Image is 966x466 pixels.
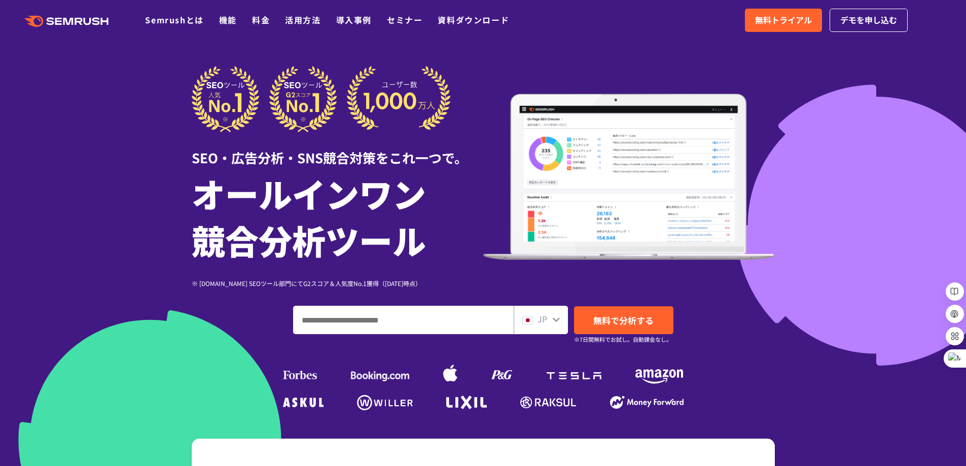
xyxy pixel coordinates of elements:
[538,313,547,325] span: JP
[294,306,513,334] input: ドメイン、キーワードまたはURLを入力してください
[830,9,908,32] a: デモを申し込む
[285,14,320,26] a: 活用方法
[252,14,270,26] a: 料金
[745,9,822,32] a: 無料トライアル
[840,14,897,27] span: デモを申し込む
[574,306,673,334] a: 無料で分析する
[593,314,654,327] span: 無料で分析する
[574,335,672,344] small: ※7日間無料でお試し。自動課金なし。
[145,14,203,26] a: Semrushとは
[192,278,483,288] div: ※ [DOMAIN_NAME] SEOツール部門にてG2スコア＆人気度No.1獲得（[DATE]時点）
[336,14,372,26] a: 導入事例
[755,14,812,27] span: 無料トライアル
[219,14,237,26] a: 機能
[192,132,483,167] div: SEO・広告分析・SNS競合対策をこれ一つで。
[438,14,509,26] a: 資料ダウンロード
[192,170,483,263] h1: オールインワン 競合分析ツール
[387,14,422,26] a: セミナー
